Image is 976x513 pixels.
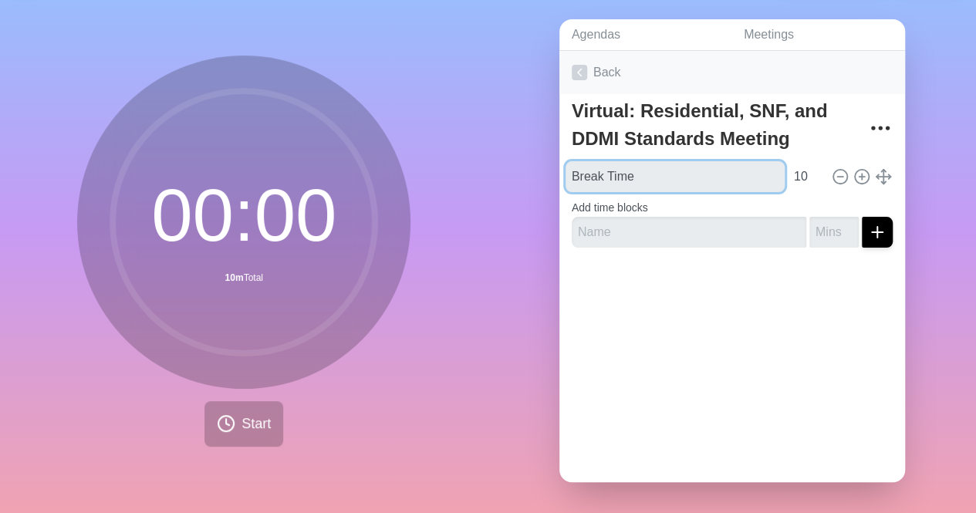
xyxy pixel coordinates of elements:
input: Name [572,217,806,248]
button: More [865,113,896,143]
button: Start [204,401,283,447]
label: Add time blocks [572,201,648,214]
span: Start [241,413,271,434]
a: Meetings [731,19,905,51]
a: Back [559,51,905,94]
input: Mins [809,217,859,248]
input: Name [566,161,785,192]
a: Agendas [559,19,731,51]
input: Mins [788,161,825,192]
